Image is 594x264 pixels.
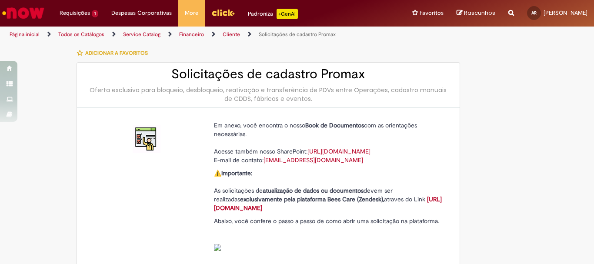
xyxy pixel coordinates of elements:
[214,195,442,212] a: [URL][DOMAIN_NAME]
[264,156,363,164] a: [EMAIL_ADDRESS][DOMAIN_NAME]
[185,9,198,17] span: More
[60,9,90,17] span: Requisições
[1,4,46,22] img: ServiceNow
[248,9,298,19] div: Padroniza
[544,9,587,17] span: [PERSON_NAME]
[214,244,221,251] img: sys_attachment.do
[277,9,298,19] p: +GenAi
[531,10,537,16] span: AR
[240,195,384,203] strong: exclusivamente pela plataforma Bees Care (Zendesk),
[85,50,148,57] span: Adicionar a Favoritos
[464,9,495,17] span: Rascunhos
[307,147,370,155] a: [URL][DOMAIN_NAME]
[86,67,451,81] h2: Solicitações de cadastro Promax
[420,9,444,17] span: Favoritos
[211,6,235,19] img: click_logo_yellow_360x200.png
[214,217,444,251] p: Abaixo, você confere o passo a passo de como abrir uma solicitação na plataforma.
[10,31,40,38] a: Página inicial
[221,169,252,177] strong: Importante:
[92,10,98,17] span: 1
[263,187,364,194] strong: atualização de dados ou documentos
[305,121,364,129] strong: Book de Documentos
[86,86,451,103] div: Oferta exclusiva para bloqueio, desbloqueio, reativação e transferência de PDVs entre Operações, ...
[179,31,204,38] a: Financeiro
[77,44,153,62] button: Adicionar a Favoritos
[123,31,160,38] a: Service Catalog
[7,27,390,43] ul: Trilhas de página
[58,31,104,38] a: Todos os Catálogos
[259,31,336,38] a: Solicitações de cadastro Promax
[457,9,495,17] a: Rascunhos
[223,31,240,38] a: Cliente
[214,121,444,164] p: Em anexo, você encontra o nosso com as orientações necessárias. Acesse também nosso SharePoint: E...
[214,169,444,212] p: ⚠️ As solicitações de devem ser realizadas atraves do Link
[111,9,172,17] span: Despesas Corporativas
[133,125,160,153] img: Solicitações de cadastro Promax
